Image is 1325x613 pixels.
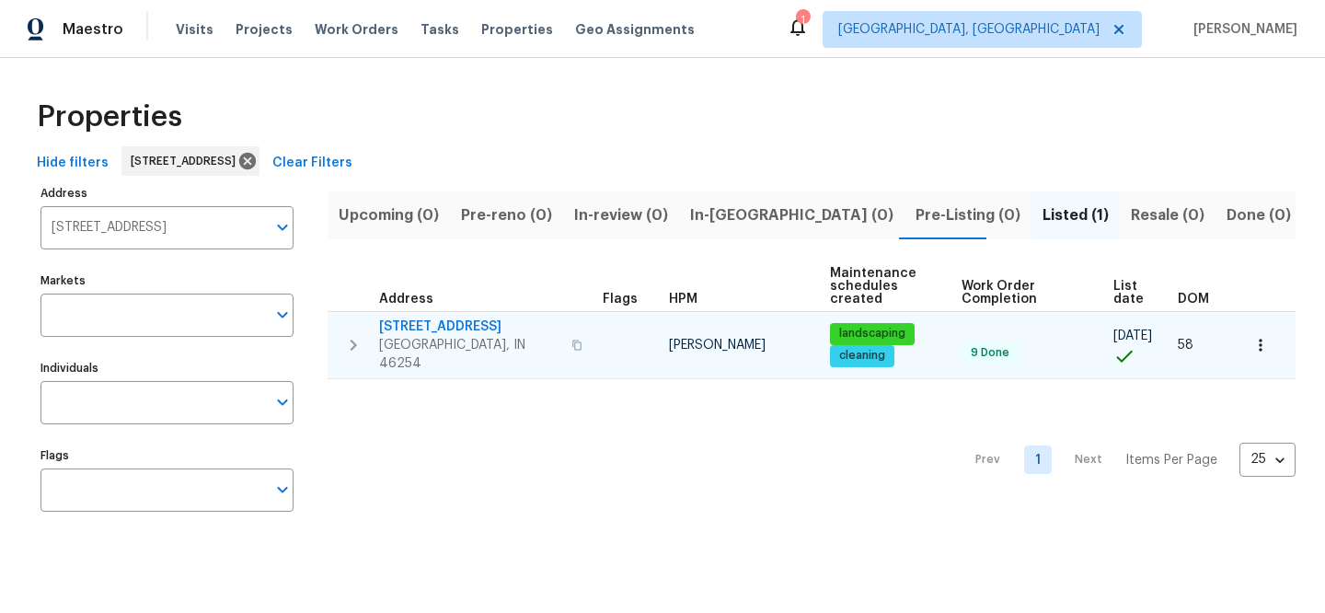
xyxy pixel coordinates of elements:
[29,146,116,180] button: Hide filters
[603,293,638,306] span: Flags
[1125,451,1217,469] p: Items Per Page
[958,390,1296,530] nav: Pagination Navigation
[669,293,697,306] span: HPM
[121,146,259,176] div: [STREET_ADDRESS]
[830,267,931,306] span: Maintenance schedules created
[236,20,293,39] span: Projects
[270,302,295,328] button: Open
[37,152,109,175] span: Hide filters
[40,275,294,286] label: Markets
[1227,202,1291,228] span: Done (0)
[315,20,398,39] span: Work Orders
[176,20,213,39] span: Visits
[690,202,893,228] span: In-[GEOGRAPHIC_DATA] (0)
[1043,202,1109,228] span: Listed (1)
[379,293,433,306] span: Address
[1186,20,1297,39] span: [PERSON_NAME]
[1239,435,1296,483] div: 25
[832,348,893,364] span: cleaning
[40,363,294,374] label: Individuals
[1113,330,1152,342] span: [DATE]
[575,20,695,39] span: Geo Assignments
[339,202,439,228] span: Upcoming (0)
[421,23,459,36] span: Tasks
[270,477,295,503] button: Open
[916,202,1020,228] span: Pre-Listing (0)
[574,202,668,228] span: In-review (0)
[962,280,1081,306] span: Work Order Completion
[1178,293,1209,306] span: DOM
[1113,280,1146,306] span: List date
[37,108,182,126] span: Properties
[838,20,1100,39] span: [GEOGRAPHIC_DATA], [GEOGRAPHIC_DATA]
[272,152,352,175] span: Clear Filters
[832,326,913,341] span: landscaping
[461,202,552,228] span: Pre-reno (0)
[1178,339,1193,352] span: 58
[1131,202,1204,228] span: Resale (0)
[40,450,294,461] label: Flags
[379,336,560,373] span: [GEOGRAPHIC_DATA], IN 46254
[63,20,123,39] span: Maestro
[796,11,809,29] div: 1
[270,214,295,240] button: Open
[131,152,243,170] span: [STREET_ADDRESS]
[481,20,553,39] span: Properties
[1024,445,1052,474] a: Goto page 1
[669,339,766,352] span: [PERSON_NAME]
[265,146,360,180] button: Clear Filters
[40,188,294,199] label: Address
[379,318,560,336] span: [STREET_ADDRESS]
[963,345,1017,361] span: 9 Done
[270,389,295,415] button: Open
